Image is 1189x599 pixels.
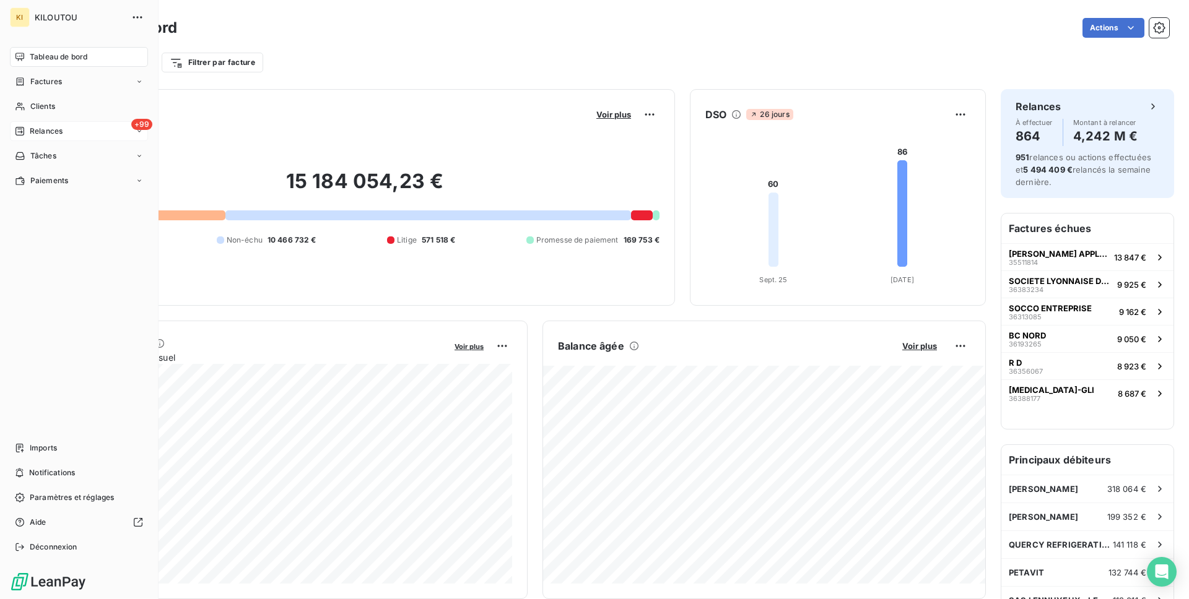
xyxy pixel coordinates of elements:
span: [PERSON_NAME] [1009,484,1078,494]
span: 9 050 € [1117,334,1146,344]
span: KILOUTOU [35,12,124,22]
span: R D [1009,358,1022,368]
span: 132 744 € [1108,567,1146,577]
span: SOCIETE LYONNAISE DE TRAVAUX PUBLICS [1009,276,1112,286]
button: R D363560678 923 € [1001,352,1174,379]
span: Paramètres et réglages [30,492,114,503]
tspan: [DATE] [891,275,914,284]
span: 199 352 € [1107,512,1146,522]
div: KI [10,7,30,27]
span: [PERSON_NAME] APPLICATION [1009,249,1109,259]
h6: DSO [705,107,726,122]
span: 26 jours [746,109,793,120]
span: Tableau de bord [30,51,87,62]
span: 9 162 € [1119,307,1146,317]
span: Voir plus [455,342,484,351]
h6: Principaux débiteurs [1001,445,1174,475]
span: Relances [30,126,63,137]
span: Voir plus [596,110,631,119]
div: Open Intercom Messenger [1147,557,1177,587]
span: 8 923 € [1117,361,1146,371]
span: Non-échu [227,235,263,246]
span: 36193265 [1009,340,1042,348]
button: SOCIETE LYONNAISE DE TRAVAUX PUBLICS363832349 925 € [1001,270,1174,298]
button: BC NORD361932659 050 € [1001,325,1174,352]
span: 13 847 € [1114,252,1146,262]
span: Montant à relancer [1073,119,1138,126]
span: 571 518 € [422,235,455,246]
span: QUERCY REFRIGERATION [1009,540,1113,549]
span: 36383234 [1009,286,1043,293]
h6: Factures échues [1001,213,1174,243]
span: 36356067 [1009,368,1043,375]
span: 10 466 732 € [268,235,316,246]
button: [PERSON_NAME] APPLICATION3551181413 847 € [1001,243,1174,270]
span: Imports [30,442,57,454]
button: [MEDICAL_DATA]-GLI363881778 687 € [1001,379,1174,407]
span: BC NORD [1009,330,1046,340]
span: Promesse de paiement [536,235,619,246]
span: Voir plus [902,341,937,351]
span: SOCCO ENTREPRISE [1009,303,1092,313]
h4: 4,242 M € [1073,126,1138,146]
span: 318 064 € [1107,484,1146,494]
h6: Balance âgée [558,338,624,353]
span: Factures [30,76,62,87]
span: À effectuer [1016,119,1053,126]
span: Tâches [30,150,56,162]
span: 5 494 409 € [1023,165,1073,175]
button: SOCCO ENTREPRISE363130859 162 € [1001,298,1174,325]
span: Clients [30,101,55,112]
button: Voir plus [899,340,941,351]
span: 169 753 € [624,235,660,246]
span: Paiements [30,175,68,186]
h6: Relances [1016,99,1061,114]
span: 141 118 € [1113,540,1146,549]
img: Logo LeanPay [10,572,87,592]
span: 36388177 [1009,395,1040,402]
span: Notifications [29,467,75,478]
span: 951 [1016,152,1029,162]
span: Aide [30,517,46,528]
span: Chiffre d'affaires mensuel [70,351,446,364]
tspan: Sept. 25 [759,275,787,284]
h4: 864 [1016,126,1053,146]
span: Litige [397,235,417,246]
span: Déconnexion [30,541,77,553]
h2: 15 184 054,23 € [70,169,660,206]
span: 8 687 € [1118,389,1146,399]
button: Actions [1082,18,1144,38]
span: [MEDICAL_DATA]-GLI [1009,385,1094,395]
span: [PERSON_NAME] [1009,512,1078,522]
span: relances ou actions effectuées et relancés la semaine dernière. [1016,152,1151,187]
span: 36313085 [1009,313,1042,321]
span: PETAVIT [1009,567,1044,577]
span: 9 925 € [1117,280,1146,290]
button: Voir plus [451,340,487,351]
a: Aide [10,512,148,532]
span: 35511814 [1009,259,1038,266]
button: Filtrer par facture [162,53,263,72]
span: +99 [131,119,152,130]
button: Voir plus [593,109,635,120]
